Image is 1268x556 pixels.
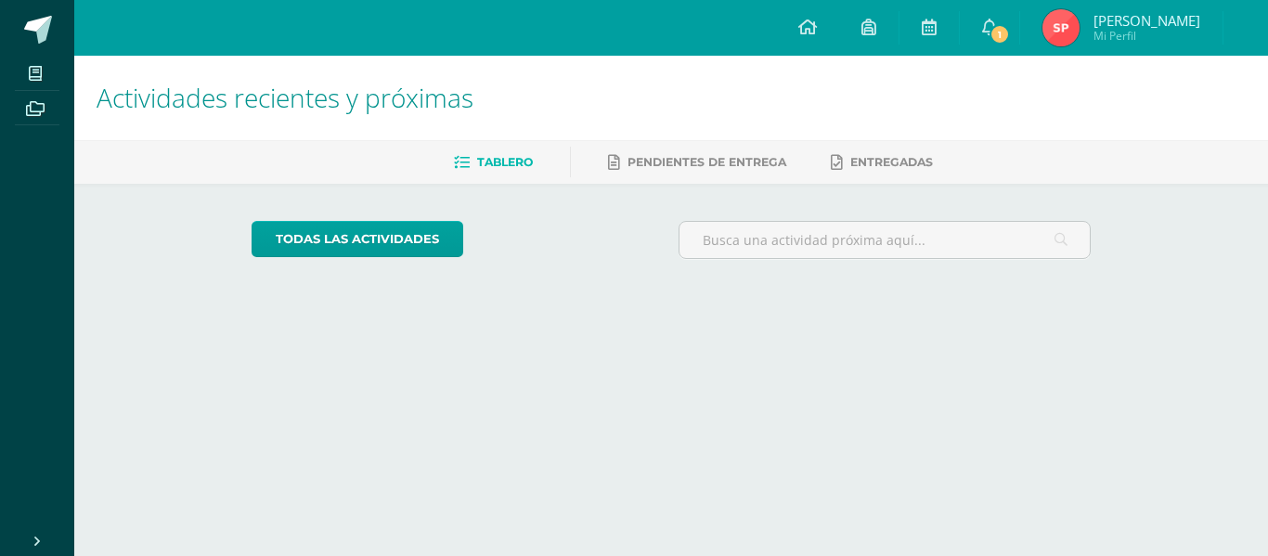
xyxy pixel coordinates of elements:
[990,24,1010,45] span: 1
[97,80,473,115] span: Actividades recientes y próximas
[679,222,1091,258] input: Busca una actividad próxima aquí...
[628,155,786,169] span: Pendientes de entrega
[1093,28,1200,44] span: Mi Perfil
[454,148,533,177] a: Tablero
[850,155,933,169] span: Entregadas
[252,221,463,257] a: todas las Actividades
[608,148,786,177] a: Pendientes de entrega
[831,148,933,177] a: Entregadas
[477,155,533,169] span: Tablero
[1042,9,1080,46] img: 95a845d0c5cb8a44c056ecd1516b5ed4.png
[1093,11,1200,30] span: [PERSON_NAME]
